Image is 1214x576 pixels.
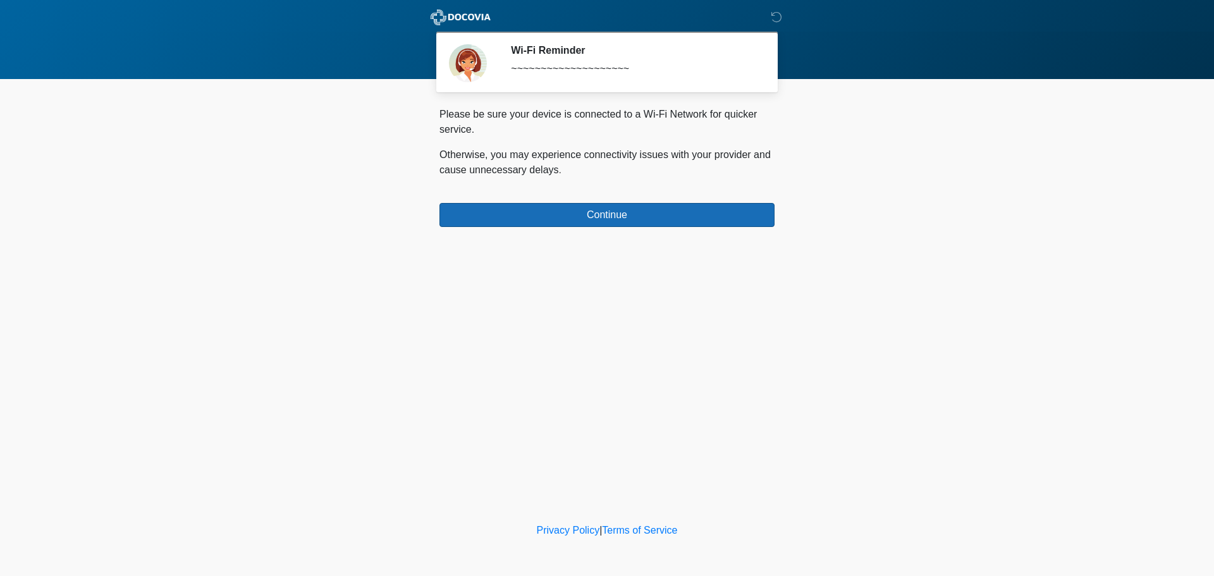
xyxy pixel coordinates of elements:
p: Otherwise, you may experience connectivity issues with your provider and cause unnecessary delays [439,147,775,178]
span: . [559,164,561,175]
div: ~~~~~~~~~~~~~~~~~~~~ [511,61,756,77]
a: | [599,525,602,536]
img: Agent Avatar [449,44,487,82]
button: Continue [439,203,775,227]
a: Privacy Policy [537,525,600,536]
p: Please be sure your device is connected to a Wi-Fi Network for quicker service. [439,107,775,137]
h2: Wi-Fi Reminder [511,44,756,56]
img: ABC Med Spa- GFEase Logo [427,9,494,25]
a: Terms of Service [602,525,677,536]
